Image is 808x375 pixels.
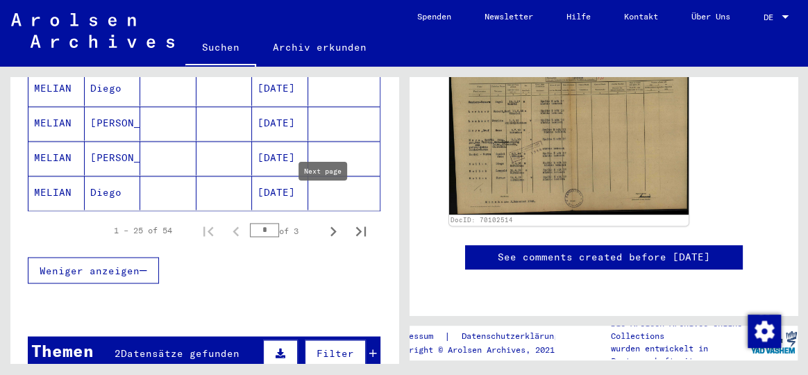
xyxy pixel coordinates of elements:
[256,31,383,64] a: Archiv erkunden
[85,141,141,175] mat-cell: [PERSON_NAME]
[611,342,749,367] p: wurden entwickelt in Partnerschaft mit
[252,141,308,175] mat-cell: [DATE]
[185,31,256,67] a: Suchen
[250,224,319,237] div: of 3
[28,72,85,106] mat-cell: MELIAN
[252,106,308,140] mat-cell: [DATE]
[389,344,575,356] p: Copyright © Arolsen Archives, 2021
[11,13,174,48] img: Arolsen_neg.svg
[748,315,781,348] img: Zustimmung ändern
[114,224,172,237] div: 1 – 25 of 54
[28,141,85,175] mat-cell: MELIAN
[28,106,85,140] mat-cell: MELIAN
[319,217,347,244] button: Next page
[85,72,141,106] mat-cell: Diego
[451,329,575,344] a: Datenschutzerklärung
[611,317,749,342] p: Die Arolsen Archives Online-Collections
[252,176,308,210] mat-cell: [DATE]
[389,329,575,344] div: |
[498,250,710,265] a: See comments created before [DATE]
[252,72,308,106] mat-cell: [DATE]
[449,44,689,214] img: 001.jpg
[764,12,779,22] span: DE
[85,176,141,210] mat-cell: Diego
[121,347,239,359] span: Datensätze gefunden
[28,257,159,283] button: Weniger anzeigen
[305,340,366,366] button: Filter
[85,106,141,140] mat-cell: [PERSON_NAME]
[222,217,250,244] button: Previous page
[317,347,354,359] span: Filter
[451,216,513,224] a: DocID: 70102514
[40,264,140,276] span: Weniger anzeigen
[115,347,121,359] span: 2
[347,217,375,244] button: Last page
[28,176,85,210] mat-cell: MELIAN
[31,337,94,362] div: Themen
[194,217,222,244] button: First page
[389,329,444,344] a: Impressum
